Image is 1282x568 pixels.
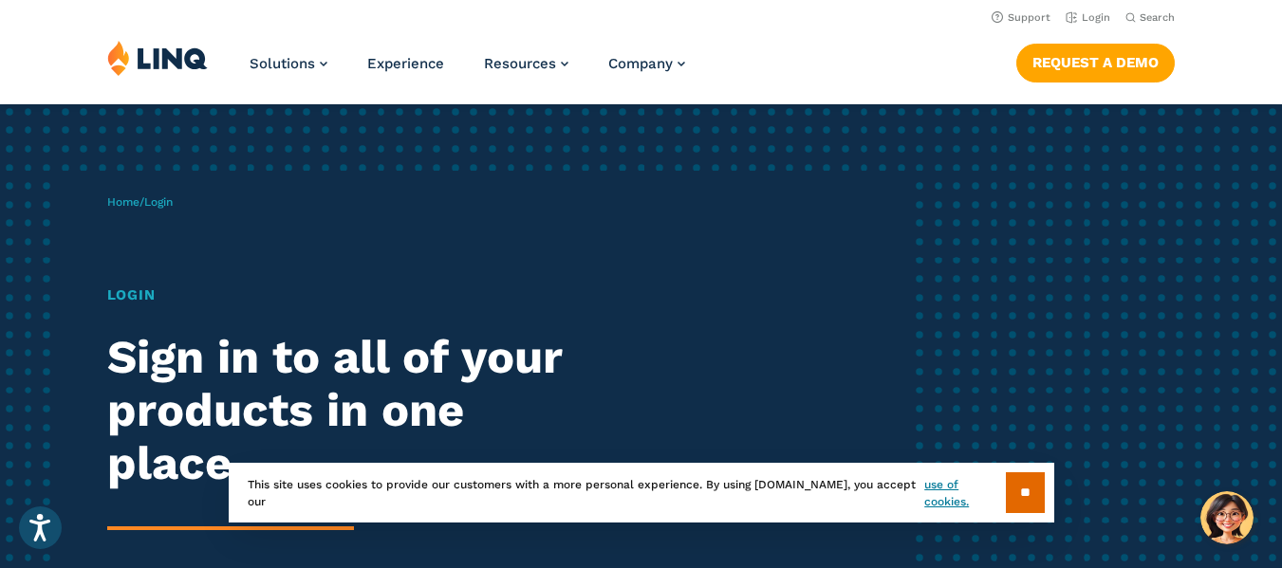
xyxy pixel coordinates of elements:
h2: Sign in to all of your products in one place. [107,331,602,490]
span: Solutions [250,55,315,72]
h1: Login [107,284,602,306]
a: Experience [367,55,444,72]
a: Request a Demo [1016,44,1175,82]
nav: Primary Navigation [250,40,685,102]
span: Company [608,55,673,72]
a: Solutions [250,55,327,72]
a: Support [992,11,1050,24]
a: Home [107,195,139,209]
img: LINQ | K‑12 Software [107,40,208,76]
span: Search [1140,11,1175,24]
span: / [107,195,173,209]
a: Login [1066,11,1110,24]
button: Hello, have a question? Let’s chat. [1200,491,1254,544]
button: Open Search Bar [1125,10,1175,25]
nav: Button Navigation [1016,40,1175,82]
div: This site uses cookies to provide our customers with a more personal experience. By using [DOMAIN... [229,463,1054,522]
a: Resources [484,55,568,72]
a: Company [608,55,685,72]
a: use of cookies. [924,476,1005,510]
span: Resources [484,55,556,72]
span: Login [144,195,173,209]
